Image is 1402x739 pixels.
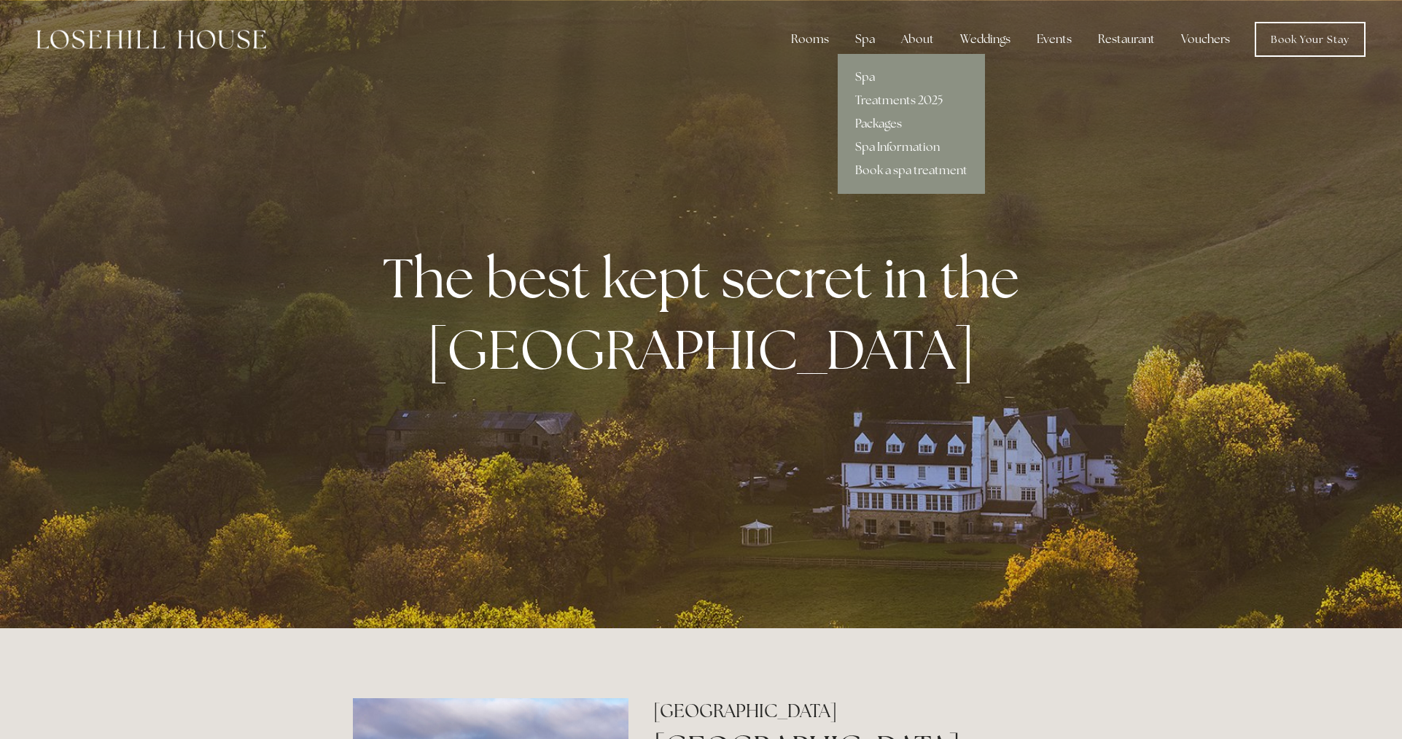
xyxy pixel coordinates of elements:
[1086,25,1167,54] div: Restaurant
[779,25,841,54] div: Rooms
[1169,25,1242,54] a: Vouchers
[889,25,946,54] div: About
[949,25,1022,54] div: Weddings
[838,112,985,136] a: Packages
[838,89,985,112] a: Treatments 2025
[383,242,1031,385] strong: The best kept secret in the [GEOGRAPHIC_DATA]
[844,25,887,54] div: Spa
[838,136,985,159] a: Spa Information
[1025,25,1083,54] div: Events
[1255,22,1366,57] a: Book Your Stay
[838,66,985,89] a: Spa
[838,159,985,182] a: Book a spa treatment
[653,698,1049,724] h2: [GEOGRAPHIC_DATA]
[36,30,266,49] img: Losehill House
